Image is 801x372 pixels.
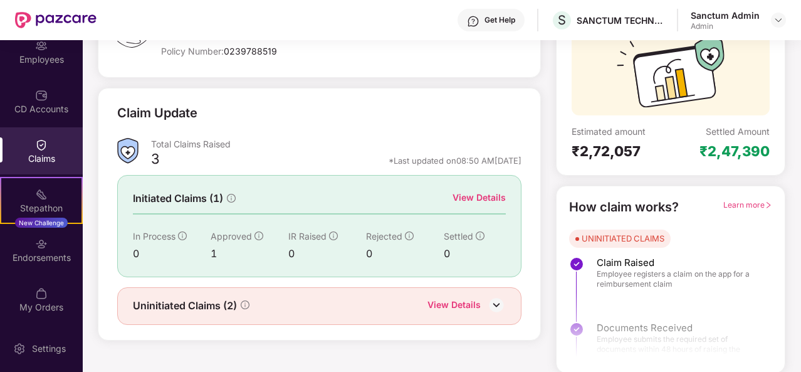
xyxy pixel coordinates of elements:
[617,37,725,115] img: svg+xml;base64,PHN2ZyB3aWR0aD0iMTcyIiBoZWlnaHQ9IjExMyIgdmlld0JveD0iMCAwIDE3MiAxMTMiIGZpbGw9Im5vbm...
[211,231,252,242] span: Approved
[133,191,223,206] span: Initiated Claims (1)
[288,231,327,242] span: IR Raised
[13,343,26,355] img: svg+xml;base64,PHN2ZyBpZD0iU2V0dGluZy0yMHgyMCIgeG1sbnM9Imh0dHA6Ly93d3cudzMub3JnLzIwMDAvc3ZnIiB3aW...
[28,343,70,355] div: Settings
[133,298,237,314] span: Uninitiated Claims (2)
[117,104,197,123] div: Claim Update
[484,15,515,25] div: Get Help
[35,89,48,102] img: svg+xml;base64,PHN2ZyBpZD0iQ0RfQWNjb3VudHMiIGRhdGEtbmFtZT0iQ0QgQWNjb3VudHMiIHhtbG5zPSJodHRwOi8vd3...
[133,246,211,262] div: 0
[178,231,187,240] span: info-circle
[572,125,671,137] div: Estimated amount
[1,202,81,215] div: Stepathon
[241,300,249,309] span: info-circle
[569,257,584,272] img: svg+xml;base64,PHN2ZyBpZD0iU3RlcC1Eb25lLTMyeDMyIiB4bWxucz0iaHR0cDovL3d3dy53My5vcmcvMjAwMC9zdmciIH...
[389,155,521,166] div: *Last updated on 08:50 AM[DATE]
[211,246,288,262] div: 1
[691,21,760,31] div: Admin
[15,12,97,28] img: New Pazcare Logo
[577,14,664,26] div: SANCTUM TECHNOLOGIES P LTD
[444,231,473,242] span: Settled
[691,9,760,21] div: Sanctum Admin
[487,295,506,314] img: DownIcon
[405,231,414,240] span: info-circle
[569,198,679,217] div: How claim works?
[597,269,760,289] span: Employee registers a claim on the app for a reimbursement claim
[161,45,402,57] div: Policy Number:
[572,142,671,160] div: ₹2,72,057
[427,298,481,314] div: View Details
[15,218,68,228] div: New Challenge
[467,15,479,28] img: svg+xml;base64,PHN2ZyBpZD0iSGVscC0zMngzMiIgeG1sbnM9Imh0dHA6Ly93d3cudzMub3JnLzIwMDAvc3ZnIiB3aWR0aD...
[773,15,783,25] img: svg+xml;base64,PHN2ZyBpZD0iRHJvcGRvd24tMzJ4MzIiIHhtbG5zPSJodHRwOi8vd3d3LnczLm9yZy8yMDAwL3N2ZyIgd2...
[329,231,338,240] span: info-circle
[597,257,760,269] span: Claim Raised
[133,231,175,242] span: In Process
[582,232,664,245] div: UNINITIATED CLAIMS
[151,138,521,150] div: Total Claims Raised
[35,139,48,151] img: svg+xml;base64,PHN2ZyBpZD0iQ2xhaW0iIHhtbG5zPSJodHRwOi8vd3d3LnczLm9yZy8yMDAwL3N2ZyIgd2lkdGg9IjIwIi...
[723,200,772,210] span: Learn more
[366,246,444,262] div: 0
[366,231,402,242] span: Rejected
[476,231,484,240] span: info-circle
[558,13,566,28] span: S
[224,46,277,56] span: 0239788519
[453,191,506,205] div: View Details
[35,188,48,201] img: svg+xml;base64,PHN2ZyB4bWxucz0iaHR0cDovL3d3dy53My5vcmcvMjAwMC9zdmciIHdpZHRoPSIyMSIgaGVpZ2h0PSIyMC...
[288,246,366,262] div: 0
[227,194,236,203] span: info-circle
[254,231,263,240] span: info-circle
[765,201,772,209] span: right
[706,125,770,137] div: Settled Amount
[151,150,160,171] div: 3
[35,287,48,300] img: svg+xml;base64,PHN2ZyBpZD0iTXlfT3JkZXJzIiBkYXRhLW5hbWU9Ik15IE9yZGVycyIgeG1sbnM9Imh0dHA6Ly93d3cudz...
[117,138,139,164] img: ClaimsSummaryIcon
[35,40,48,52] img: svg+xml;base64,PHN2ZyBpZD0iRW1wbG95ZWVzIiB4bWxucz0iaHR0cDovL3d3dy53My5vcmcvMjAwMC9zdmciIHdpZHRoPS...
[35,238,48,250] img: svg+xml;base64,PHN2ZyBpZD0iRW5kb3JzZW1lbnRzIiB4bWxucz0iaHR0cDovL3d3dy53My5vcmcvMjAwMC9zdmciIHdpZH...
[444,246,506,262] div: 0
[699,142,770,160] div: ₹2,47,390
